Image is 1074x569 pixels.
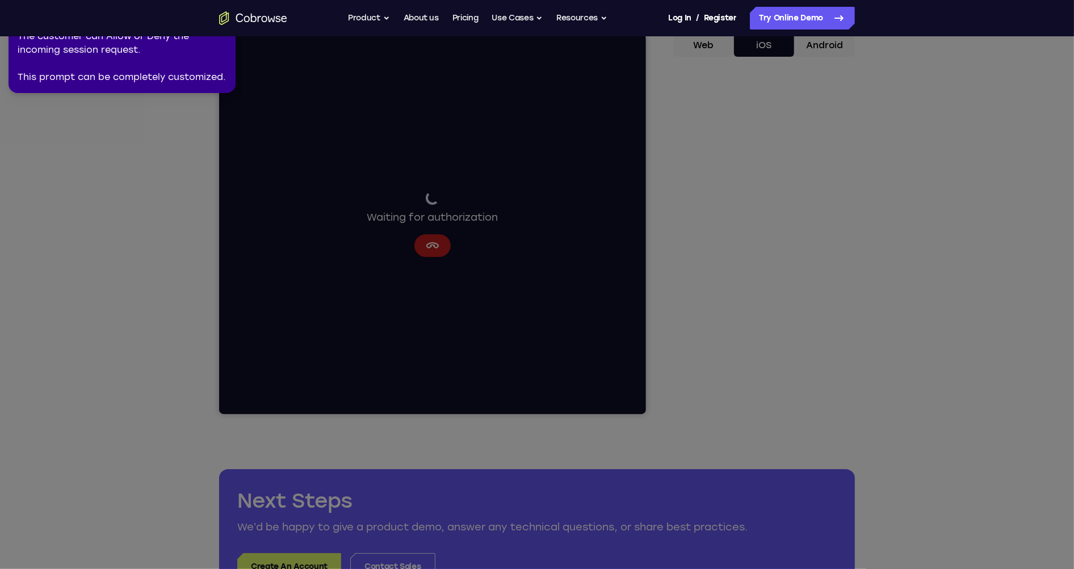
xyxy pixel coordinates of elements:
[696,11,699,25] span: /
[148,157,279,191] div: Waiting for authorization
[750,7,855,29] a: Try Online Demo
[219,11,287,25] a: Go to the home page
[492,7,543,29] button: Use Cases
[348,7,390,29] button: Product
[556,7,607,29] button: Resources
[704,7,737,29] a: Register
[668,7,691,29] a: Log In
[452,7,479,29] a: Pricing
[404,7,439,29] a: About us
[195,200,232,223] button: Cancel
[18,29,226,84] div: The customer can Allow or Deny the incoming session request. This prompt can be completely custom...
